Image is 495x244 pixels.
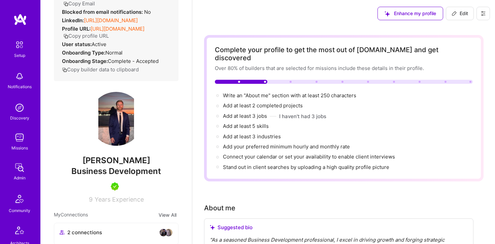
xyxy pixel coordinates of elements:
[60,230,65,235] i: icon Collaborator
[377,7,443,20] button: Enhance my profile
[63,1,68,6] i: icon Copy
[165,229,173,237] img: avatar
[157,211,178,219] button: View All
[111,182,119,190] img: A.Teamer in Residence
[223,153,395,160] span: Connect your calendar or set your availability to enable client interviews
[13,101,26,114] img: discovery
[62,41,92,47] strong: User status:
[223,92,358,99] span: Write an "About me" section with at least 250 characters
[13,131,26,144] img: teamwork
[67,229,102,236] span: 2 connections
[63,34,68,39] i: icon Copy
[62,8,151,15] div: No
[446,7,474,20] button: Edit
[10,114,29,121] div: Discovery
[62,66,139,73] button: Copy builder data to clipboard
[89,92,143,146] img: User Avatar
[13,70,26,83] img: bell
[14,52,25,59] div: Setup
[62,17,84,24] strong: LinkedIn:
[9,207,30,214] div: Community
[54,155,178,166] span: [PERSON_NAME]
[210,225,215,230] i: icon SuggestedTeams
[223,133,281,140] span: Add at least 3 industries
[11,191,28,207] img: Community
[62,58,108,64] strong: Onboarding Stage:
[223,123,269,129] span: Add at least 5 skills
[210,224,468,231] div: Suggested bio
[71,166,161,176] span: Business Development
[11,144,28,151] div: Missions
[62,9,144,15] strong: Blocked from email notifications:
[89,196,93,203] span: 9
[215,46,473,62] div: Complete your profile to get the most out of [DOMAIN_NAME] and get discovered
[279,113,326,120] button: I haven't had 3 jobs
[62,67,67,72] i: icon Copy
[105,49,123,56] span: normal
[14,174,26,181] div: Admin
[84,17,138,24] a: [URL][DOMAIN_NAME]
[223,113,267,119] span: Add at least 3 jobs
[8,83,32,90] div: Notifications
[62,26,91,32] strong: Profile URL:
[63,32,109,39] button: Copy profile URL
[108,58,159,64] span: Complete - Accepted
[54,211,88,219] span: My Connections
[215,65,473,72] div: Over 80% of builders that are selected for missions include these details in their profile.
[92,41,106,47] span: Active
[11,223,28,240] img: Architects
[385,10,436,17] span: Enhance my profile
[385,11,390,16] i: icon SuggestedTeams
[95,196,144,203] span: Years Experience
[223,164,389,171] div: Stand out in client searches by uploading a high quality profile picture
[223,102,303,109] span: Add at least 2 completed projects
[452,10,468,17] span: Edit
[91,26,144,32] a: [URL][DOMAIN_NAME]
[13,161,26,174] img: admin teamwork
[12,38,27,52] img: setup
[159,229,167,237] img: avatar
[223,143,350,150] span: Add your preferred minimum hourly and monthly rate
[204,203,235,213] div: About me
[13,13,27,26] img: logo
[62,49,105,56] strong: Onboarding Type:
